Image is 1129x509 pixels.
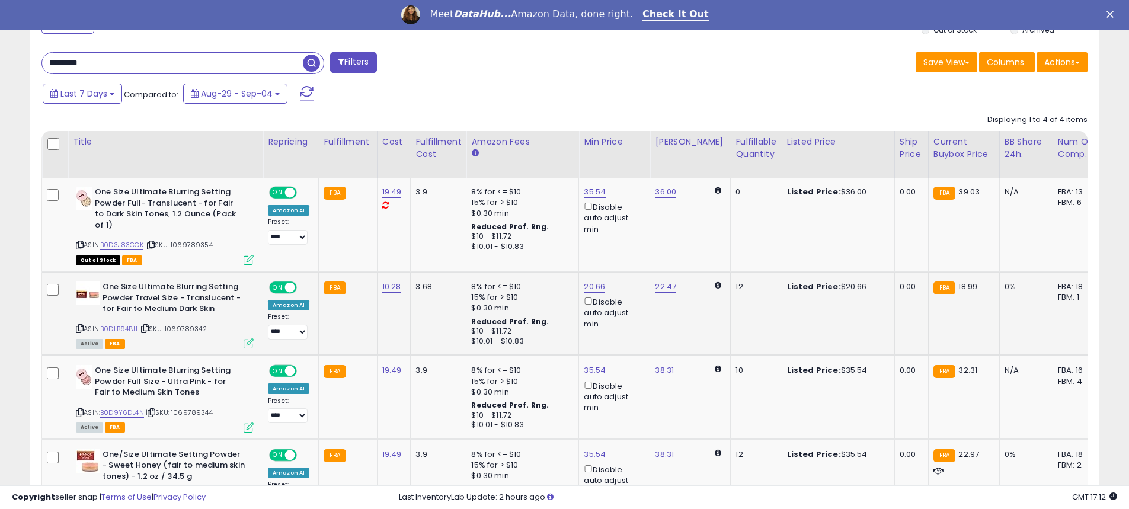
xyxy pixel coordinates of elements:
span: ON [270,450,285,460]
div: ASIN: [76,281,254,347]
div: Repricing [268,136,314,148]
div: 3.9 [415,449,457,460]
div: 0 [735,187,772,197]
b: Reduced Prof. Rng. [471,222,549,232]
div: 3.68 [415,281,457,292]
div: ASIN: [76,187,254,264]
div: 0% [1005,449,1044,460]
div: ASIN: [76,365,254,431]
a: 36.00 [655,186,676,198]
small: FBA [933,187,955,200]
strong: Copyright [12,491,55,502]
img: 31telr3lvhL._SL40_.jpg [76,365,92,389]
span: Columns [987,56,1024,68]
div: Cost [382,136,406,148]
div: $0.30 min [471,208,570,219]
label: Archived [1022,25,1054,35]
div: $10 - $11.72 [471,232,570,242]
span: All listings currently available for purchase on Amazon [76,339,103,349]
div: FBA: 16 [1058,365,1097,376]
div: $0.30 min [471,387,570,398]
a: 38.31 [655,449,674,460]
a: 35.54 [584,449,606,460]
a: Privacy Policy [153,491,206,502]
a: 20.66 [584,281,605,293]
div: Fulfillment [324,136,372,148]
div: [PERSON_NAME] [655,136,725,148]
div: 10 [735,365,772,376]
div: 0.00 [900,365,919,376]
div: 12 [735,281,772,292]
b: One Size Ultimate Blurring Setting Powder Travel Size - Translucent - for Fair to Medium Dark Skin [103,281,247,318]
div: Preset: [268,313,309,340]
small: FBA [933,449,955,462]
span: OFF [295,366,314,376]
div: 12 [735,449,772,460]
div: Amazon AI [268,383,309,394]
span: Last 7 Days [60,88,107,100]
button: Aug-29 - Sep-04 [183,84,287,104]
a: 38.31 [655,364,674,376]
div: Preset: [268,218,309,245]
div: Preset: [268,397,309,424]
div: 0.00 [900,281,919,292]
div: 8% for <= $10 [471,449,570,460]
div: FBM: 4 [1058,376,1097,387]
b: Reduced Prof. Rng. [471,400,549,410]
div: Ship Price [900,136,923,161]
b: Listed Price: [787,364,841,376]
small: FBA [324,281,346,294]
span: ON [270,188,285,198]
a: B0D3J83CCK [100,240,143,250]
div: N/A [1005,187,1044,197]
span: 32.31 [958,364,977,376]
span: 2025-09-12 17:12 GMT [1072,491,1117,502]
span: 39.03 [958,186,980,197]
div: Fulfillable Quantity [735,136,776,161]
b: One/Size Ultimate Setting Powder - Sweet Honey (fair to medium skin tones) - 1.2 oz / 34.5 g [103,449,247,485]
span: FBA [105,339,125,349]
div: Close [1106,11,1118,18]
span: OFF [295,283,314,293]
div: Disable auto adjust min [584,379,641,414]
b: One Size Ultimate Blurring Setting Powder Full Size - Ultra Pink - for Fair to Medium Skin Tones [95,365,239,401]
button: Actions [1037,52,1088,72]
b: Listed Price: [787,449,841,460]
div: FBM: 2 [1058,460,1097,470]
small: FBA [933,365,955,378]
div: 15% for > $10 [471,292,570,303]
div: N/A [1005,365,1044,376]
img: 31C8nGsc+2L._SL40_.jpg [76,187,92,210]
span: ON [270,366,285,376]
div: $0.30 min [471,470,570,481]
span: | SKU: 1069789344 [146,408,213,417]
div: Min Price [584,136,645,148]
div: $10 - $11.72 [471,326,570,337]
div: Last InventoryLab Update: 2 hours ago. [399,492,1117,503]
div: Disable auto adjust min [584,463,641,497]
div: $10.01 - $10.83 [471,242,570,252]
div: Num of Comp. [1058,136,1101,161]
div: FBM: 1 [1058,292,1097,303]
div: Amazon AI [268,300,309,310]
a: Check It Out [642,8,709,21]
span: Aug-29 - Sep-04 [201,88,273,100]
b: Reduced Prof. Rng. [471,316,549,326]
div: $35.54 [787,449,885,460]
span: FBA [105,422,125,433]
a: B0D9Y6DL4N [100,408,144,418]
div: Amazon AI [268,205,309,216]
a: 22.47 [655,281,676,293]
div: BB Share 24h. [1005,136,1048,161]
small: Amazon Fees. [471,148,478,159]
div: $0.30 min [471,303,570,313]
b: Listed Price: [787,186,841,197]
small: FBA [324,187,346,200]
div: 15% for > $10 [471,460,570,470]
small: FBA [324,365,346,378]
div: $10.01 - $10.83 [471,420,570,430]
div: $36.00 [787,187,885,197]
a: 35.54 [584,364,606,376]
button: Columns [979,52,1035,72]
img: Profile image for Georgie [401,5,420,24]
